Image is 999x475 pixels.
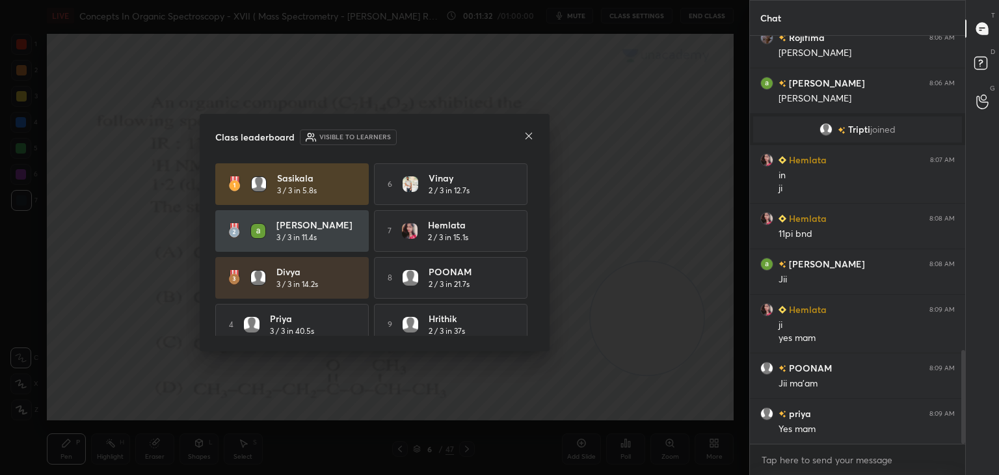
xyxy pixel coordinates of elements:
div: 8:06 AM [929,34,955,42]
img: ce0426a169864446bd6853749d8f354f.jpg [760,212,773,225]
img: rank-3.169bc593.svg [228,270,240,286]
img: 5b4346759121459092d585ae8ee704c0.67735597_3 [760,258,773,271]
div: 8:06 AM [929,79,955,87]
h4: Vinay [429,171,509,185]
h5: 2 / 3 in 21.7s [429,278,470,290]
h6: Rojifima [786,31,825,44]
img: Learner_Badge_beginner_1_8b307cf2a0.svg [779,215,786,223]
img: default.png [250,270,266,286]
h5: 2 / 3 in 15.1s [428,232,468,243]
img: rank-2.3a33aca6.svg [228,223,240,239]
h4: Class leaderboard [215,130,295,144]
div: ji [779,319,955,332]
h5: 7 [388,225,392,237]
h5: 9 [388,319,392,331]
img: 5b4346759121459092d585ae8ee704c0.67735597_3 [250,223,266,239]
h4: Divya [276,265,357,278]
div: in [779,169,955,182]
h5: 2 / 3 in 37s [429,325,465,337]
img: default.png [244,317,260,332]
img: default.png [251,176,267,192]
div: 8:09 AM [929,364,955,372]
h4: POONAM [429,265,509,278]
h5: 3 / 3 in 14.2s [276,278,318,290]
img: default.png [760,407,773,420]
img: ce0426a169864446bd6853749d8f354f.jpg [402,223,418,239]
div: grid [750,36,965,444]
h6: POONAM [786,361,832,375]
div: [PERSON_NAME] [779,47,955,60]
h5: 3 / 3 in 40.5s [270,325,314,337]
img: Learner_Badge_beginner_1_8b307cf2a0.svg [779,306,786,314]
h6: Visible to learners [319,132,391,142]
h4: [PERSON_NAME] [276,218,357,232]
div: yes mam [779,332,955,345]
img: bc3902c77f734f76876f87940ea1a587.jpg [760,31,773,44]
img: no-rating-badge.077c3623.svg [779,411,786,418]
div: 8:09 AM [929,306,955,314]
div: 8:07 AM [930,156,955,164]
h5: 3 / 3 in 5.8s [277,185,317,197]
div: Jii ma'am [779,377,955,390]
img: no-rating-badge.077c3623.svg [779,34,786,42]
p: T [991,10,995,20]
img: default.png [760,362,773,375]
div: 8:09 AM [929,410,955,418]
div: Jii [779,273,955,286]
h6: [PERSON_NAME] [786,76,865,90]
img: 5b4346759121459092d585ae8ee704c0.67735597_3 [760,77,773,90]
img: no-rating-badge.077c3623.svg [838,127,846,134]
h6: Hemlata [786,211,827,225]
h6: Hemlata [786,153,827,167]
div: 11pi bnd [779,228,955,241]
div: [PERSON_NAME] [779,92,955,105]
h5: 8 [388,272,392,284]
img: default.png [403,270,418,286]
img: ce0426a169864446bd6853749d8f354f.jpg [760,303,773,316]
div: 8:08 AM [929,260,955,268]
h4: Hrithik [429,312,509,325]
h5: 4 [229,319,233,331]
h4: Hemlata [428,218,509,232]
h6: Hemlata [786,303,827,316]
span: joined [870,124,896,135]
img: default.png [819,123,832,136]
img: no-rating-badge.077c3623.svg [779,261,786,268]
div: ji [779,182,955,195]
img: rank-1.ed6cb560.svg [228,176,241,192]
img: ce0426a169864446bd6853749d8f354f.jpg [760,154,773,167]
img: Learner_Badge_beginner_1_8b307cf2a0.svg [779,156,786,164]
img: c7782a62e1c94338aba83b173edc9b9f.jpg [403,176,418,192]
div: 8:08 AM [929,215,955,223]
h5: 3 / 3 in 11.4s [276,232,317,243]
h5: 6 [388,178,392,190]
span: Tripti [848,124,870,135]
div: Yes mam [779,423,955,436]
p: D [991,47,995,57]
img: no-rating-badge.077c3623.svg [779,365,786,372]
h4: Sasikala [277,171,358,185]
img: default.png [403,317,418,332]
p: G [990,83,995,93]
h6: priya [786,407,811,420]
h6: [PERSON_NAME] [786,257,865,271]
img: no-rating-badge.077c3623.svg [779,80,786,87]
p: Chat [750,1,792,35]
h4: priya [270,312,351,325]
h5: 2 / 3 in 12.7s [429,185,470,197]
